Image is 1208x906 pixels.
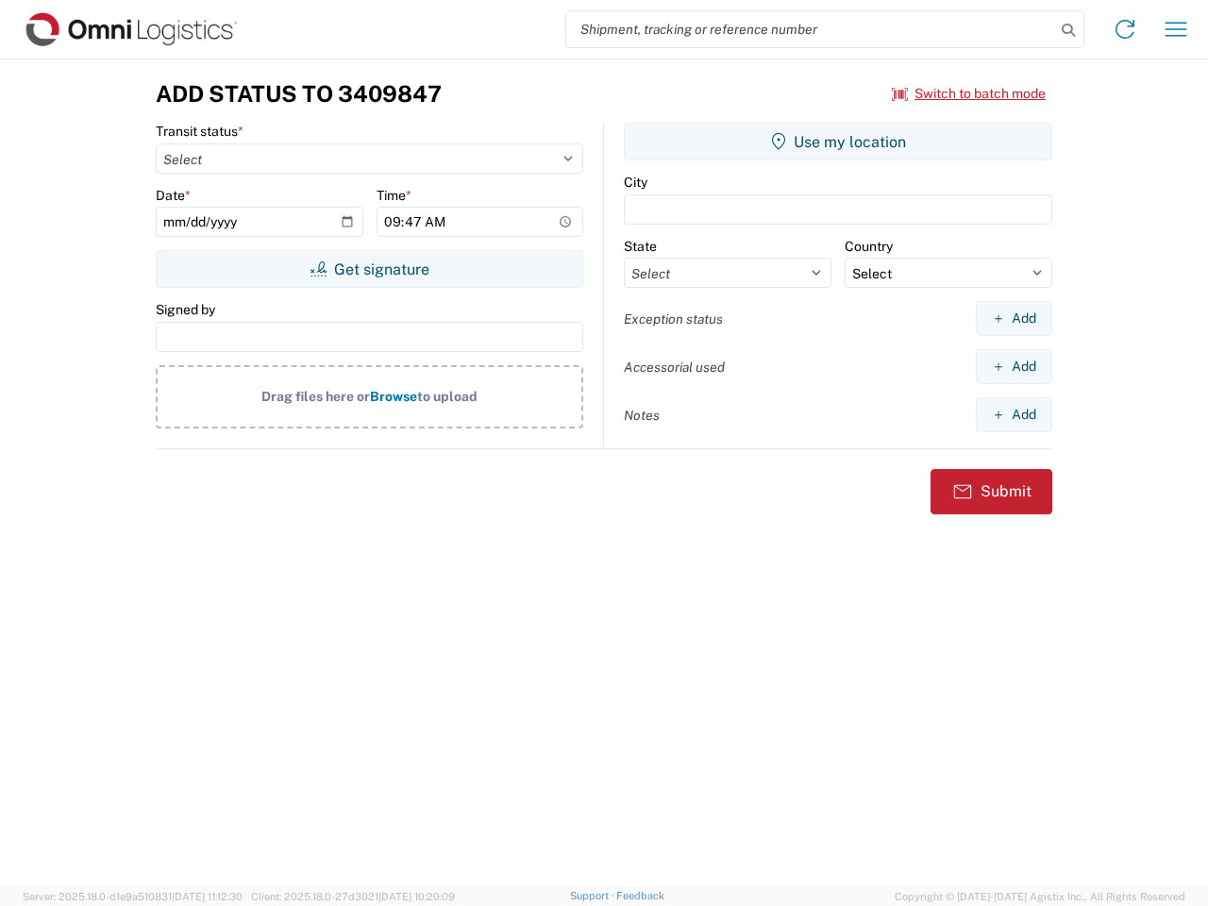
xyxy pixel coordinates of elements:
[892,78,1046,109] button: Switch to batch mode
[417,389,478,404] span: to upload
[845,238,893,255] label: Country
[931,469,1052,514] button: Submit
[976,397,1052,432] button: Add
[624,310,723,327] label: Exception status
[624,359,725,376] label: Accessorial used
[378,891,455,902] span: [DATE] 10:20:09
[156,301,215,318] label: Signed by
[566,11,1055,47] input: Shipment, tracking or reference number
[156,80,442,108] h3: Add Status to 3409847
[172,891,243,902] span: [DATE] 11:12:30
[616,890,664,901] a: Feedback
[251,891,455,902] span: Client: 2025.18.0-27d3021
[156,250,583,288] button: Get signature
[370,389,417,404] span: Browse
[976,349,1052,384] button: Add
[261,389,370,404] span: Drag files here or
[23,891,243,902] span: Server: 2025.18.0-d1e9a510831
[624,238,657,255] label: State
[156,123,243,140] label: Transit status
[624,407,660,424] label: Notes
[377,187,411,204] label: Time
[624,123,1052,160] button: Use my location
[624,174,647,191] label: City
[156,187,191,204] label: Date
[570,890,617,901] a: Support
[976,301,1052,336] button: Add
[895,888,1185,905] span: Copyright © [DATE]-[DATE] Agistix Inc., All Rights Reserved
